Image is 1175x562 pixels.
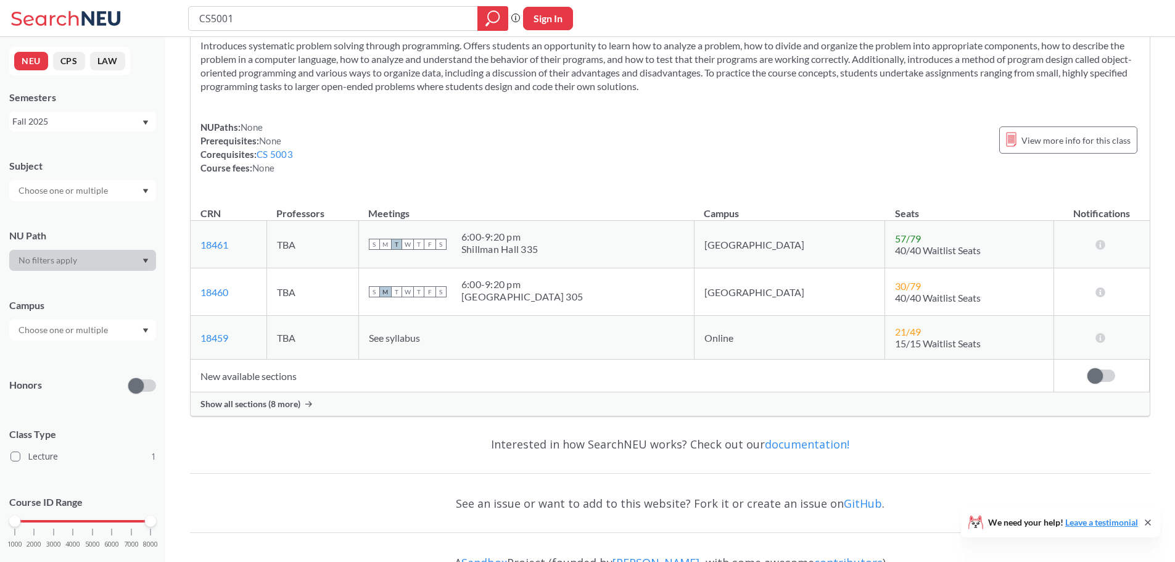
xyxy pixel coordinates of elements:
[142,189,149,194] svg: Dropdown arrow
[9,112,156,131] div: Fall 2025Dropdown arrow
[200,239,228,250] a: 18461
[1065,517,1138,527] a: Leave a testimonial
[895,280,921,292] span: 30 / 79
[9,495,156,510] p: Course ID Range
[9,180,156,201] div: Dropdown arrow
[1021,133,1131,148] span: View more info for this class
[369,239,380,250] span: S
[85,541,100,548] span: 5000
[124,541,139,548] span: 7000
[9,428,156,441] span: Class Type
[694,268,885,316] td: [GEOGRAPHIC_DATA]
[895,292,981,304] span: 40/40 Waitlist Seats
[895,244,981,256] span: 40/40 Waitlist Seats
[9,229,156,242] div: NU Path
[391,286,402,297] span: T
[413,286,424,297] span: T
[765,437,849,452] a: documentation!
[65,541,80,548] span: 4000
[266,194,358,221] th: Professors
[402,286,413,297] span: W
[1053,194,1149,221] th: Notifications
[895,337,981,349] span: 15/15 Waitlist Seats
[143,541,158,548] span: 8000
[266,316,358,360] td: TBA
[9,250,156,271] div: Dropdown arrow
[461,278,583,291] div: 6:00 - 9:20 pm
[10,448,156,465] label: Lecture
[257,149,293,160] a: CS 5003
[380,286,391,297] span: M
[895,233,921,244] span: 57 / 79
[694,316,885,360] td: Online
[424,286,435,297] span: F
[190,426,1150,462] div: Interested in how SearchNEU works? Check out our
[895,326,921,337] span: 21 / 49
[369,332,420,344] span: See syllabus
[9,299,156,312] div: Campus
[485,10,500,27] svg: magnifying glass
[461,291,583,303] div: [GEOGRAPHIC_DATA] 305
[424,239,435,250] span: F
[104,541,119,548] span: 6000
[380,239,391,250] span: M
[190,486,1150,521] div: See an issue or want to add to this website? Fork it or create an issue on .
[461,231,538,243] div: 6:00 - 9:20 pm
[9,91,156,104] div: Semesters
[885,194,1053,221] th: Seats
[9,378,42,392] p: Honors
[200,399,300,410] span: Show all sections (8 more)
[9,320,156,341] div: Dropdown arrow
[252,162,274,173] span: None
[266,268,358,316] td: TBA
[200,120,293,175] div: NUPaths: Prerequisites: Corequisites: Course fees:
[391,239,402,250] span: T
[413,239,424,250] span: T
[477,6,508,31] div: magnifying glass
[200,332,228,344] a: 18459
[402,239,413,250] span: W
[259,135,281,146] span: None
[198,8,469,29] input: Class, professor, course number, "phrase"
[12,323,116,337] input: Choose one or multiple
[9,159,156,173] div: Subject
[694,194,885,221] th: Campus
[988,518,1138,527] span: We need your help!
[142,328,149,333] svg: Dropdown arrow
[358,194,694,221] th: Meetings
[461,243,538,255] div: Shillman Hall 335
[14,52,48,70] button: NEU
[191,392,1150,416] div: Show all sections (8 more)
[241,122,263,133] span: None
[266,221,358,268] td: TBA
[90,52,125,70] button: LAW
[191,360,1053,392] td: New available sections
[435,286,447,297] span: S
[142,258,149,263] svg: Dropdown arrow
[151,450,156,463] span: 1
[844,496,882,511] a: GitHub
[53,52,85,70] button: CPS
[12,115,141,128] div: Fall 2025
[46,541,61,548] span: 3000
[7,541,22,548] span: 1000
[12,183,116,198] input: Choose one or multiple
[142,120,149,125] svg: Dropdown arrow
[435,239,447,250] span: S
[694,221,885,268] td: [GEOGRAPHIC_DATA]
[523,7,573,30] button: Sign In
[200,286,228,298] a: 18460
[369,286,380,297] span: S
[200,207,221,220] div: CRN
[200,39,1140,93] section: Introduces systematic problem solving through programming. Offers students an opportunity to lear...
[27,541,41,548] span: 2000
